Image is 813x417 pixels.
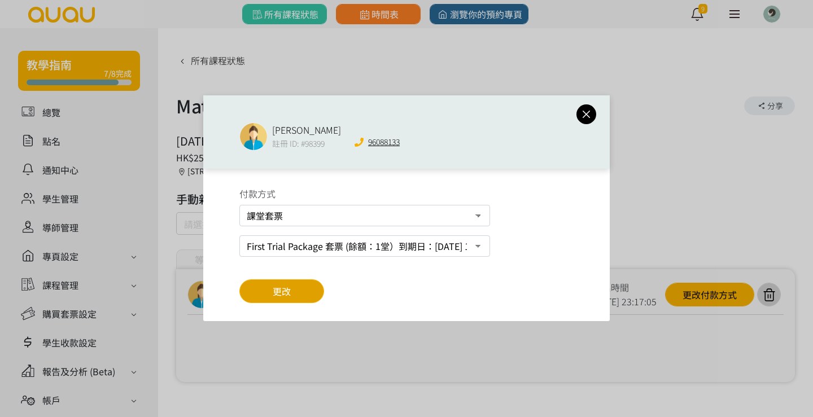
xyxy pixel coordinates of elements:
[239,122,341,151] a: [PERSON_NAME] 註冊 ID: #98399
[368,135,400,148] span: 96088133
[272,124,341,137] div: [PERSON_NAME]
[239,187,276,200] label: 付款方式
[272,137,341,150] span: 註冊 ID: #98399
[239,279,324,303] button: 更改
[355,135,400,148] a: 96088133
[273,284,291,298] span: 更改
